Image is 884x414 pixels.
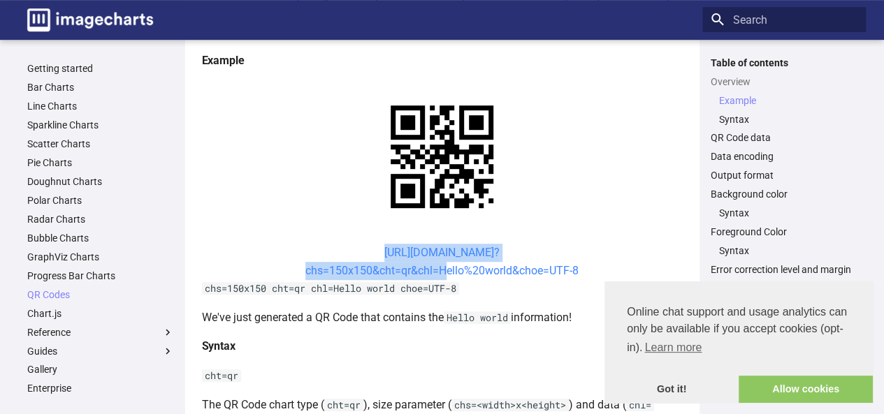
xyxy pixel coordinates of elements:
[604,281,873,403] div: cookieconsent
[711,75,857,88] a: Overview
[27,81,174,94] a: Bar Charts
[27,345,174,357] label: Guides
[719,207,857,219] a: Syntax
[305,246,579,277] a: [URL][DOMAIN_NAME]?chs=150x150&cht=qr&chl=Hello%20world&choe=UTF-8
[27,288,174,301] a: QR Codes
[202,282,459,295] code: chs=150x150 cht=qr chl=Hello world choe=UTF-8
[702,57,866,276] nav: Table of contents
[719,244,857,257] a: Syntax
[27,194,174,207] a: Polar Charts
[27,62,174,75] a: Getting started
[27,119,174,131] a: Sparkline Charts
[711,94,857,126] nav: Overview
[711,169,857,182] a: Output format
[27,232,174,244] a: Bubble Charts
[202,369,241,382] code: cht=qr
[27,156,174,169] a: Pie Charts
[604,376,739,404] a: dismiss cookie message
[202,337,683,355] h4: Syntax
[27,175,174,188] a: Doughnut Charts
[711,131,857,144] a: QR Code data
[27,269,174,282] a: Progress Bar Charts
[27,382,174,394] a: Enterprise
[711,188,857,200] a: Background color
[202,309,683,327] p: We've just generated a QR Code that contains the information!
[719,94,857,107] a: Example
[27,100,174,112] a: Line Charts
[27,138,174,150] a: Scatter Charts
[719,113,857,126] a: Syntax
[627,304,850,358] span: Online chat support and usage analytics can only be available if you accept cookies (opt-in).
[711,150,857,163] a: Data encoding
[27,326,174,339] label: Reference
[711,226,857,238] a: Foreground Color
[324,399,363,411] code: cht=qr
[27,307,174,320] a: Chart.js
[702,7,866,32] input: Search
[27,251,174,263] a: GraphViz Charts
[22,3,159,37] a: Image-Charts documentation
[27,213,174,226] a: Radar Charts
[27,8,153,31] img: logo
[202,52,683,70] h4: Example
[739,376,873,404] a: allow cookies
[711,244,857,257] nav: Foreground Color
[702,57,866,69] label: Table of contents
[444,311,511,324] code: Hello world
[451,399,569,411] code: chs=<width>x<height>
[711,207,857,219] nav: Background color
[366,81,518,232] img: chart
[711,263,857,276] a: Error correction level and margin
[27,363,174,376] a: Gallery
[642,337,704,358] a: learn more about cookies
